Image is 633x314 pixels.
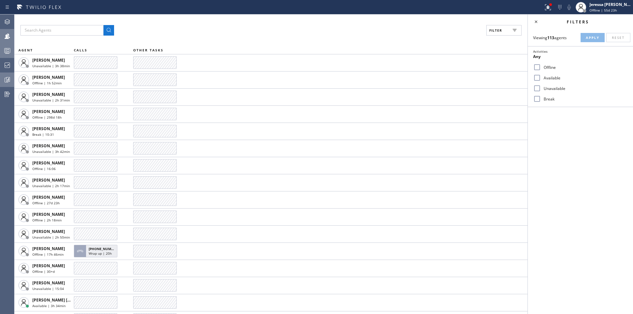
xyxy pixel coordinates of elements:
span: [PERSON_NAME] [32,280,65,286]
span: Filter [489,28,502,33]
span: [PERSON_NAME] [32,194,65,200]
span: Break | 10:31 [32,132,54,137]
span: [PERSON_NAME] [32,160,65,166]
span: Wrap up | 20h [89,251,112,256]
input: Search Agents [20,25,104,36]
button: Apply [581,33,605,42]
span: [PERSON_NAME] [32,143,65,149]
span: Unavailable | 3h 42min [32,149,70,154]
button: Reset [606,33,630,42]
span: [PERSON_NAME] [32,263,65,269]
span: [PERSON_NAME] [32,229,65,234]
span: [PERSON_NAME] [32,246,65,251]
span: [PERSON_NAME] [32,92,65,97]
span: CALLS [74,48,87,52]
div: Activities [533,49,628,54]
span: [PERSON_NAME] [32,212,65,217]
span: [PERSON_NAME] [32,74,65,80]
span: [PERSON_NAME] [32,109,65,114]
span: [PHONE_NUMBER] [89,246,119,251]
span: Reset [612,35,625,40]
label: Break [541,96,628,102]
label: Unavailable [541,86,628,91]
span: Offline | 17h 46min [32,252,64,257]
span: Offline | 27d 23h [32,201,60,205]
button: Mute [564,3,574,12]
span: Filters [567,19,589,25]
button: Filter [486,25,522,36]
span: Offline | 2h 18min [32,218,62,222]
span: [PERSON_NAME] [PERSON_NAME] [32,297,99,303]
span: Any [533,54,541,59]
span: [PERSON_NAME] [32,126,65,131]
span: [PERSON_NAME] [32,57,65,63]
span: Offline | 1h 52min [32,81,62,85]
span: Unavailable | 15:04 [32,286,64,291]
span: AGENT [18,48,33,52]
span: Offline | 298d 18h [32,115,62,120]
span: OTHER TASKS [133,48,164,52]
span: Offline | 16:06 [32,166,56,171]
span: Viewing agents [533,35,567,41]
span: Apply [586,35,599,40]
span: [PERSON_NAME] [32,177,65,183]
button: [PHONE_NUMBER]Wrap up | 20h [74,243,119,259]
span: Offline | 30+d [32,269,55,274]
span: Unavailable | 2h 31min [32,98,70,102]
div: Jeressa [PERSON_NAME] [589,2,631,7]
span: Unavailable | 2h 50min [32,235,70,240]
span: Available | 3h 34min [32,303,66,308]
label: Offline [541,65,628,70]
strong: 113 [547,35,554,41]
span: Offline | 55d 23h [589,8,617,13]
span: Unavailable | 2h 17min [32,184,70,188]
label: Available [541,75,628,81]
span: Unavailable | 3h 38min [32,64,70,68]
